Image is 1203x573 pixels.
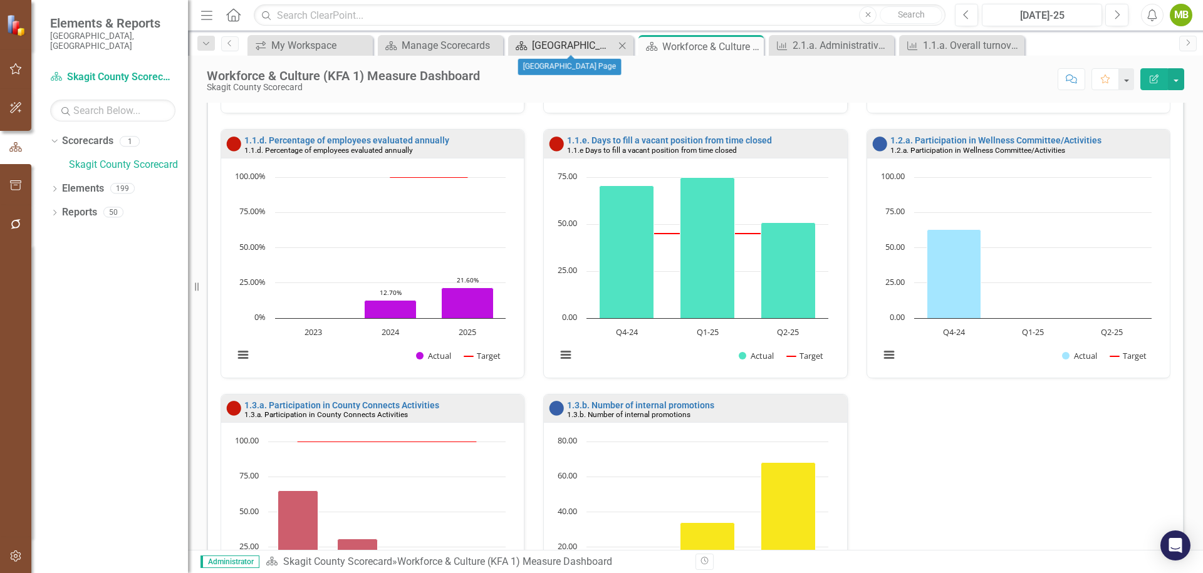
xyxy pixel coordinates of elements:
span: Search [898,9,925,19]
div: Double-Click to Edit [543,129,847,378]
img: Below Plan [226,137,241,152]
button: Show Target [787,350,823,361]
small: [GEOGRAPHIC_DATA], [GEOGRAPHIC_DATA] [50,31,175,51]
text: 2023 [305,326,322,338]
a: [GEOGRAPHIC_DATA] Page [511,38,615,53]
text: 50.00% [239,241,266,252]
div: Workforce & Culture (KFA 1) Measure Dashboard [662,39,761,54]
g: Target, series 2 of 2. Line with 3 data points. [951,175,956,180]
g: Actual, series 1 of 2. Bar series with 3 bars. [927,177,1112,319]
img: Below Plan [226,401,241,416]
button: Search [880,6,942,24]
div: Chart. Highcharts interactive chart. [550,171,840,374]
small: 1.1.d. Percentage of employees evaluated annually [244,146,413,155]
text: 20.00 [558,540,577,552]
img: No Information [872,137,887,152]
text: 100.00 [881,170,905,182]
text: 0.00 [562,311,577,323]
input: Search ClearPoint... [254,4,945,26]
text: 25.00 [885,276,905,287]
span: Elements & Reports [50,16,175,31]
a: Elements [62,182,104,196]
img: ClearPoint Strategy [6,14,28,36]
div: Skagit County Scorecard [207,83,480,92]
a: Skagit County Scorecard [50,70,175,85]
text: 2024 [382,326,400,338]
button: Show Actual [416,350,451,361]
div: My Workspace [271,38,370,53]
text: 21.60% [457,276,479,284]
text: 75.00 [885,205,905,217]
text: 75.00 [239,470,259,481]
a: 1.2.a. Participation in Wellness Committee/Activities [890,135,1101,145]
a: My Workspace [251,38,370,53]
g: Actual, series 1 of 2. Bar series with 3 bars. [600,177,816,318]
text: 60.00 [558,470,577,481]
text: 2025 [459,326,476,338]
div: Chart. Highcharts interactive chart. [873,171,1164,374]
input: Search Below... [50,100,175,121]
div: Workforce & Culture (KFA 1) Measure Dashboard [207,69,480,83]
svg: Interactive chart [873,171,1158,374]
g: Actual, series 1 of 2. Bar series with 3 bars. [313,287,493,318]
div: Double-Click to Edit [221,129,524,378]
button: Show Actual [1062,350,1097,361]
text: 50.00 [239,505,259,517]
div: 1 [120,136,140,147]
a: 1.3.b. Number of internal promotions [567,400,714,410]
a: 1.1.a. Overall turnover rate [902,38,1021,53]
a: Scorecards [62,134,113,148]
text: Q2-25 [1101,326,1123,338]
a: 1.1.d. Percentage of employees evaluated annually [244,135,449,145]
text: 25.00 [558,264,577,276]
button: Show Actual [739,350,774,361]
div: Open Intercom Messenger [1160,530,1190,560]
text: 50.00 [885,241,905,252]
button: View chart menu, Chart [880,346,898,363]
text: 100.00 [235,435,259,446]
text: 25.00% [239,276,266,287]
text: 100.00% [235,170,266,182]
button: [DATE]-25 [982,4,1102,26]
text: 0.00 [890,311,905,323]
text: Q1-25 [1022,326,1044,338]
a: Skagit County Scorecard [283,555,392,567]
small: 1.2.a. Participation in Wellness Committee/Activities [890,146,1065,155]
text: 80.00 [558,435,577,446]
small: 1.3.b. Number of internal promotions [567,410,690,419]
div: [GEOGRAPHIC_DATA] Page [518,59,622,75]
button: MB [1170,4,1192,26]
path: Q4-24, 70.4. Actual. [600,185,654,318]
g: Target, series 2 of 2. Line with 4 data points. [296,439,479,444]
path: Q4-24, 63. Actual. [927,229,981,318]
div: 199 [110,183,135,194]
small: 1.3.a. Participation in County Connects Activities [244,410,408,419]
div: 50 [103,207,123,218]
div: Workforce & Culture (KFA 1) Measure Dashboard [397,555,612,567]
div: Manage Scorecards [402,38,500,53]
div: [GEOGRAPHIC_DATA] Page [532,38,615,53]
path: Q1-25, 74.9. Actual. [680,177,735,318]
text: 50.00 [558,217,577,229]
button: View chart menu, Chart [556,346,574,363]
small: 1.1.e Days to fill a vacant position from time closed [567,146,737,155]
div: [DATE]-25 [986,8,1098,23]
text: Q4-24 [942,326,965,338]
text: 12.70% [380,288,402,297]
text: Q2-25 [777,326,799,338]
path: 2025, 21.6. Actual. [442,287,494,318]
div: » [266,555,686,569]
svg: Interactive chart [227,171,512,374]
path: 2024, 12.7. Actual. [365,300,417,318]
button: View chart menu, Chart [234,346,252,363]
a: 2.1.a. Administrative office space [772,38,891,53]
text: Q1-25 [697,326,719,338]
a: Manage Scorecards [381,38,500,53]
text: 75.00 [558,170,577,182]
img: No Information [549,401,564,416]
path: Q2-25, 51. Actual. [761,222,816,318]
text: Q4-24 [616,326,638,338]
a: Reports [62,205,97,220]
text: 25.00 [239,540,259,552]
